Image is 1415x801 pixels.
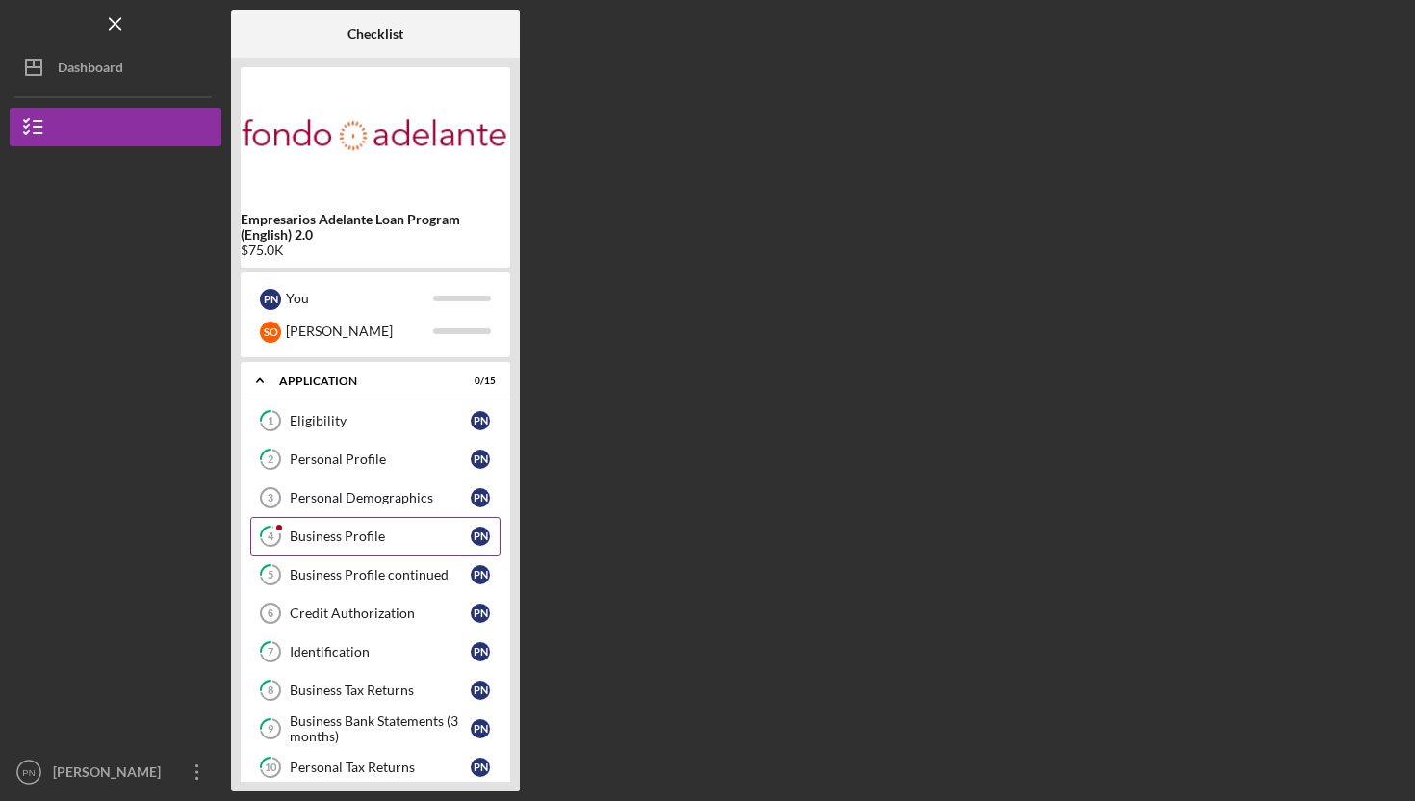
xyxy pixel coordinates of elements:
div: You [286,282,433,315]
a: 10Personal Tax ReturnsPN [250,748,501,787]
tspan: 8 [268,685,273,697]
tspan: 9 [268,723,274,736]
a: 2Personal ProfilePN [250,440,501,478]
div: P N [471,719,490,738]
div: P N [471,527,490,546]
div: $75.0K [241,243,510,258]
div: Business Profile continued [290,567,471,582]
a: 3Personal DemographicsPN [250,478,501,517]
div: Personal Profile [290,452,471,467]
div: P N [471,681,490,700]
a: 4Business ProfilePN [250,517,501,556]
b: Empresarios Adelante Loan Program (English) 2.0 [241,212,510,243]
tspan: 7 [268,646,274,659]
a: 9Business Bank Statements (3 months)PN [250,710,501,748]
div: Eligibility [290,413,471,428]
div: P N [471,450,490,469]
b: Checklist [347,26,403,41]
div: Business Bank Statements (3 months) [290,713,471,744]
div: Application [279,375,448,387]
div: P N [471,411,490,430]
div: Business Tax Returns [290,683,471,698]
a: 5Business Profile continuedPN [250,556,501,594]
div: Personal Demographics [290,490,471,505]
div: P N [260,289,281,310]
text: PN [22,767,35,778]
div: Credit Authorization [290,606,471,621]
div: P N [471,565,490,584]
a: 7IdentificationPN [250,633,501,671]
tspan: 2 [268,453,273,466]
tspan: 1 [268,415,273,427]
div: 0 / 15 [461,375,496,387]
button: Dashboard [10,48,221,87]
tspan: 6 [268,607,273,619]
a: 8Business Tax ReturnsPN [250,671,501,710]
div: P N [471,488,490,507]
tspan: 10 [265,762,277,774]
div: P N [471,604,490,623]
div: S O [260,322,281,343]
div: Personal Tax Returns [290,760,471,775]
div: Identification [290,644,471,659]
tspan: 3 [268,492,273,504]
div: Business Profile [290,529,471,544]
button: PN[PERSON_NAME] Nah Ambrosio [10,753,221,791]
a: 1EligibilityPN [250,401,501,440]
div: [PERSON_NAME] [286,315,433,348]
tspan: 4 [268,530,274,543]
a: 6Credit AuthorizationPN [250,594,501,633]
tspan: 5 [268,569,273,581]
div: Dashboard [58,48,123,91]
img: Product logo [241,77,510,193]
div: P N [471,642,490,661]
div: P N [471,758,490,777]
